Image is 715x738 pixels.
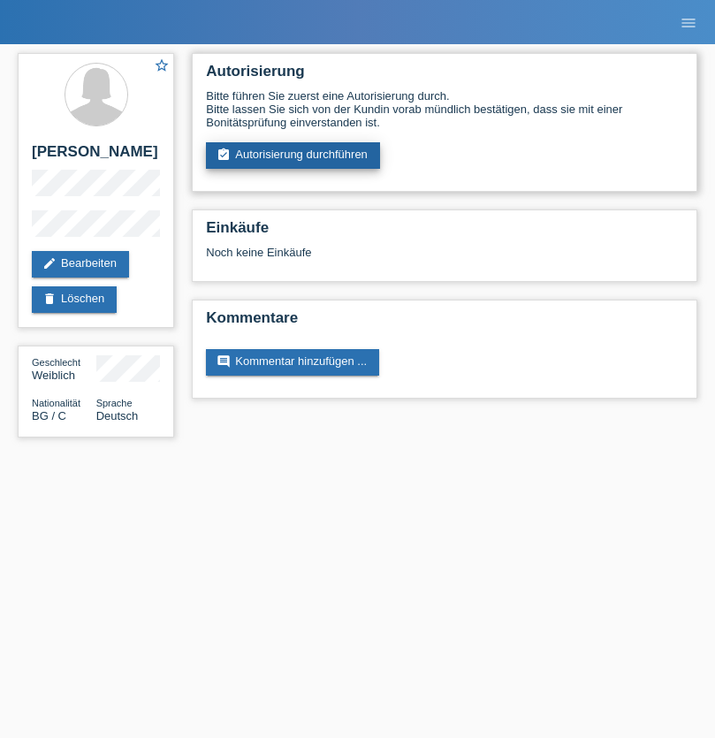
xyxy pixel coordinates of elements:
[206,63,683,89] h2: Autorisierung
[32,398,80,408] span: Nationalität
[32,251,129,278] a: editBearbeiten
[671,17,706,27] a: menu
[206,142,380,169] a: assignment_turned_inAutorisierung durchführen
[206,89,683,129] div: Bitte führen Sie zuerst eine Autorisierung durch. Bitte lassen Sie sich von der Kundin vorab münd...
[154,57,170,73] i: star_border
[32,357,80,368] span: Geschlecht
[42,256,57,270] i: edit
[42,292,57,306] i: delete
[217,148,231,162] i: assignment_turned_in
[206,309,683,336] h2: Kommentare
[96,409,139,422] span: Deutsch
[32,143,160,170] h2: [PERSON_NAME]
[217,354,231,369] i: comment
[154,57,170,76] a: star_border
[680,14,697,32] i: menu
[206,219,683,246] h2: Einkäufe
[96,398,133,408] span: Sprache
[32,409,66,422] span: Bulgarien / C / 18.03.2021
[32,286,117,313] a: deleteLöschen
[32,355,96,382] div: Weiblich
[206,349,379,376] a: commentKommentar hinzufügen ...
[206,246,683,272] div: Noch keine Einkäufe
